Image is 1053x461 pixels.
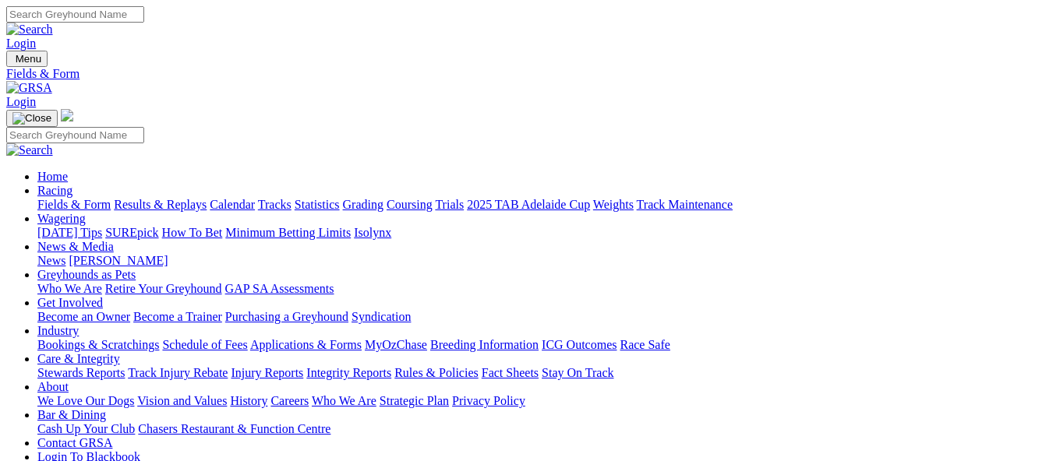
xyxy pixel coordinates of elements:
[467,198,590,211] a: 2025 TAB Adelaide Cup
[430,338,539,351] a: Breeding Information
[37,394,134,407] a: We Love Our Dogs
[137,394,227,407] a: Vision and Values
[225,226,351,239] a: Minimum Betting Limits
[37,254,65,267] a: News
[6,6,144,23] input: Search
[37,422,1047,436] div: Bar & Dining
[6,110,58,127] button: Toggle navigation
[37,310,1047,324] div: Get Involved
[37,184,72,197] a: Racing
[37,366,1047,380] div: Care & Integrity
[37,394,1047,408] div: About
[128,366,228,379] a: Track Injury Rebate
[6,23,53,37] img: Search
[162,338,247,351] a: Schedule of Fees
[37,422,135,435] a: Cash Up Your Club
[37,324,79,337] a: Industry
[354,226,391,239] a: Isolynx
[37,352,120,365] a: Care & Integrity
[225,282,334,295] a: GAP SA Assessments
[133,310,222,323] a: Become a Trainer
[105,226,158,239] a: SUREpick
[37,282,1047,296] div: Greyhounds as Pets
[343,198,383,211] a: Grading
[37,366,125,379] a: Stewards Reports
[37,296,103,309] a: Get Involved
[306,366,391,379] a: Integrity Reports
[387,198,433,211] a: Coursing
[37,198,1047,212] div: Racing
[16,53,41,65] span: Menu
[6,127,144,143] input: Search
[37,240,114,253] a: News & Media
[37,212,86,225] a: Wagering
[37,198,111,211] a: Fields & Form
[61,109,73,121] img: logo-grsa-white.png
[37,254,1047,268] div: News & Media
[6,51,48,67] button: Toggle navigation
[37,268,136,281] a: Greyhounds as Pets
[380,394,449,407] a: Strategic Plan
[394,366,479,379] a: Rules & Policies
[482,366,539,379] a: Fact Sheets
[69,254,168,267] a: [PERSON_NAME]
[295,198,340,211] a: Statistics
[210,198,255,211] a: Calendar
[37,226,102,239] a: [DATE] Tips
[250,338,362,351] a: Applications & Forms
[270,394,309,407] a: Careers
[258,198,292,211] a: Tracks
[231,366,303,379] a: Injury Reports
[6,143,53,157] img: Search
[542,338,617,351] a: ICG Outcomes
[37,170,68,183] a: Home
[6,81,52,95] img: GRSA
[105,282,222,295] a: Retire Your Greyhound
[162,226,223,239] a: How To Bet
[225,310,348,323] a: Purchasing a Greyhound
[37,436,112,449] a: Contact GRSA
[637,198,733,211] a: Track Maintenance
[37,380,69,393] a: About
[452,394,525,407] a: Privacy Policy
[37,310,130,323] a: Become an Owner
[6,67,1047,81] a: Fields & Form
[37,338,1047,352] div: Industry
[37,408,106,421] a: Bar & Dining
[37,282,102,295] a: Who We Are
[6,37,36,50] a: Login
[542,366,613,379] a: Stay On Track
[620,338,670,351] a: Race Safe
[365,338,427,351] a: MyOzChase
[312,394,376,407] a: Who We Are
[352,310,411,323] a: Syndication
[138,422,330,435] a: Chasers Restaurant & Function Centre
[230,394,267,407] a: History
[593,198,634,211] a: Weights
[6,95,36,108] a: Login
[114,198,207,211] a: Results & Replays
[12,112,51,125] img: Close
[37,226,1047,240] div: Wagering
[435,198,464,211] a: Trials
[37,338,159,351] a: Bookings & Scratchings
